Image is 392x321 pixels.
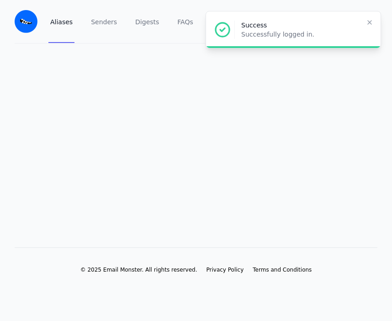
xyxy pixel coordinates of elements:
[207,266,244,273] a: Privacy Policy
[241,21,267,29] span: Success
[241,30,359,39] p: Successfully logged in.
[15,10,37,33] img: Email Monster
[80,266,197,273] li: © 2025 Email Monster. All rights reserved.
[253,266,312,273] a: Terms and Conditions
